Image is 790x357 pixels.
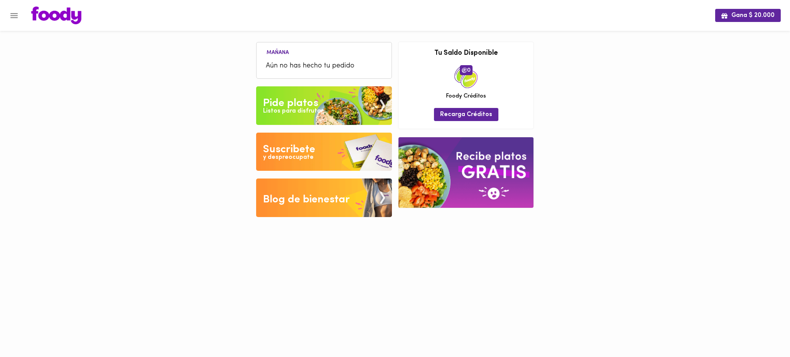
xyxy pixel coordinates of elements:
img: credits-package.png [454,65,478,88]
span: Foody Créditos [446,92,486,100]
span: Gana $ 20.000 [721,12,775,19]
button: Menu [5,6,24,25]
span: Recarga Créditos [440,111,492,118]
img: Pide un Platos [256,86,392,125]
span: Aún no has hecho tu pedido [266,61,382,71]
img: Blog de bienestar [256,178,392,217]
div: Pide platos [263,96,318,111]
img: logo.png [31,7,81,24]
iframe: Messagebird Livechat Widget [745,312,782,349]
li: Mañana [260,48,295,56]
div: y despreocupate [263,153,314,162]
img: referral-banner.png [398,137,533,208]
div: Suscribete [263,142,315,157]
button: Recarga Créditos [434,108,498,121]
div: Blog de bienestar [263,192,350,207]
div: Listos para disfrutar [263,107,323,116]
button: Gana $ 20.000 [715,9,781,22]
img: Disfruta bajar de peso [256,133,392,171]
span: 0 [460,65,473,75]
img: foody-creditos.png [462,67,467,73]
h3: Tu Saldo Disponible [404,50,528,57]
